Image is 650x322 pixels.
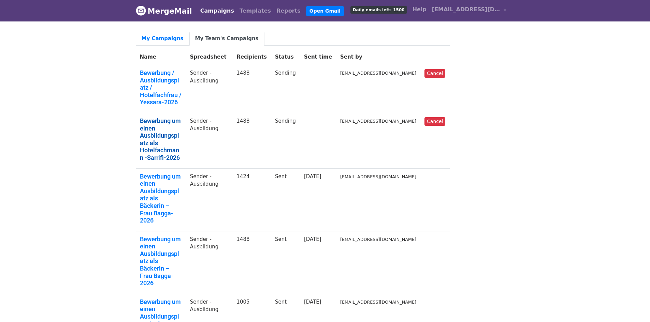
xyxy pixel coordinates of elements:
[198,4,237,18] a: Campaigns
[350,6,407,14] span: Daily emails left: 1500
[429,3,509,19] a: [EMAIL_ADDRESS][DOMAIN_NAME]
[189,32,264,46] a: My Team's Campaigns
[186,113,233,168] td: Sender -Ausbildung
[237,4,274,18] a: Templates
[340,71,416,76] small: [EMAIL_ADDRESS][DOMAIN_NAME]
[616,289,650,322] div: Chat-Widget
[271,231,300,294] td: Sent
[340,174,416,179] small: [EMAIL_ADDRESS][DOMAIN_NAME]
[140,173,182,224] a: Bewerbung um einen Ausbildungsplatz als Bäckerin – Frau Bagga-2026
[271,49,300,65] th: Status
[140,117,182,162] a: Bewerbung um einen Ausbildungsplatz als Hotelfachmann -Sarrifi-2026
[140,235,182,287] a: Bewerbung um einen Ausbildungsplatz als Bäckerin – Frau Bagga-2026
[271,65,300,113] td: Sending
[424,69,445,78] a: Cancel
[186,168,233,231] td: Sender -Ausbildung
[136,5,146,16] img: MergeMail logo
[186,49,233,65] th: Spreadsheet
[304,236,321,242] a: [DATE]
[410,3,429,16] a: Help
[616,289,650,322] iframe: Chat Widget
[300,49,336,65] th: Sent time
[232,168,271,231] td: 1424
[136,32,189,46] a: My Campaigns
[136,49,186,65] th: Name
[271,168,300,231] td: Sent
[340,237,416,242] small: [EMAIL_ADDRESS][DOMAIN_NAME]
[232,113,271,168] td: 1488
[306,6,344,16] a: Open Gmail
[232,231,271,294] td: 1488
[186,231,233,294] td: Sender -Ausbildung
[340,119,416,124] small: [EMAIL_ADDRESS][DOMAIN_NAME]
[336,49,420,65] th: Sent by
[186,65,233,113] td: Sender -Ausbildung
[271,113,300,168] td: Sending
[140,69,182,106] a: Bewerbung / Ausbildungsplatz / Hotelfachfrau / Yessara-2026
[232,65,271,113] td: 1488
[432,5,500,14] span: [EMAIL_ADDRESS][DOMAIN_NAME]
[232,49,271,65] th: Recipients
[304,299,321,305] a: [DATE]
[304,173,321,180] a: [DATE]
[348,3,410,16] a: Daily emails left: 1500
[340,300,416,305] small: [EMAIL_ADDRESS][DOMAIN_NAME]
[424,117,445,126] a: Cancel
[136,4,192,18] a: MergeMail
[274,4,303,18] a: Reports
